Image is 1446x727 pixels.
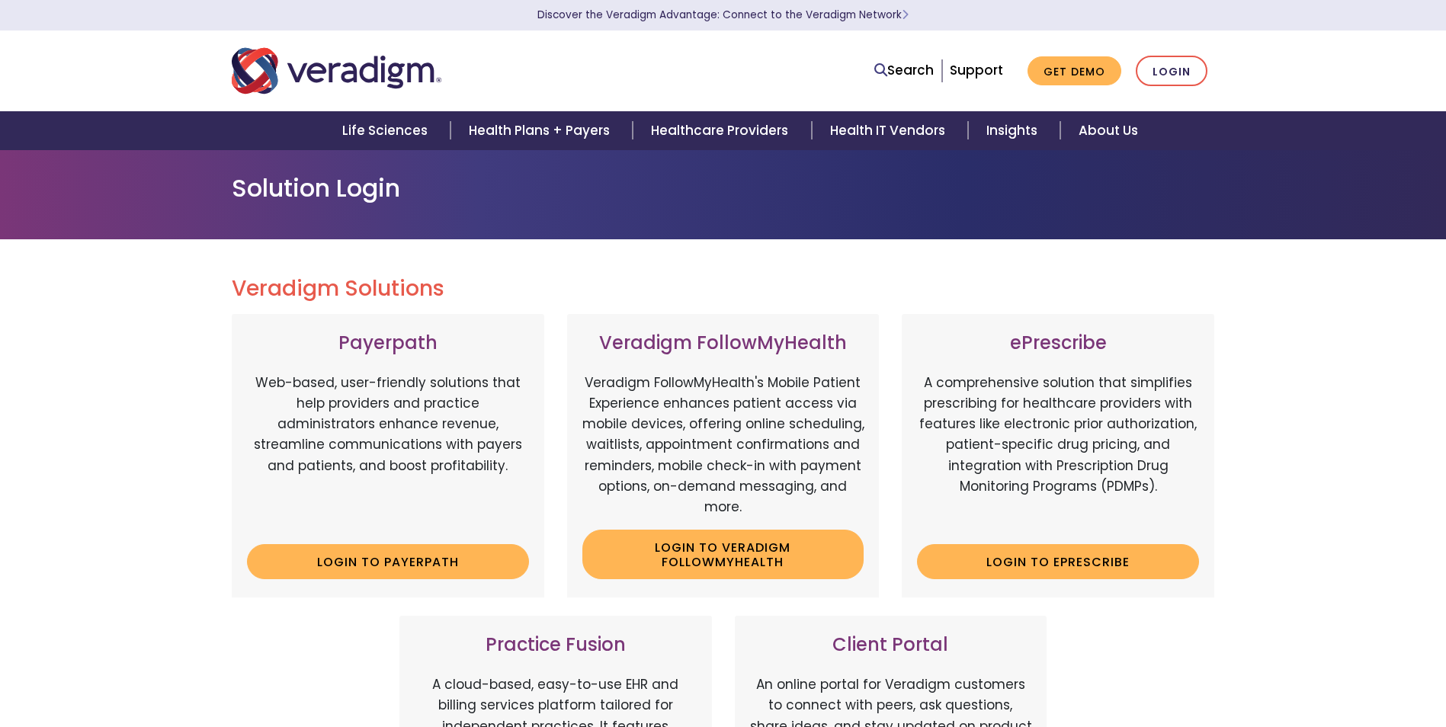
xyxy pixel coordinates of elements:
a: Login [1136,56,1207,87]
a: Support [950,61,1003,79]
a: Login to Veradigm FollowMyHealth [582,530,864,579]
a: Discover the Veradigm Advantage: Connect to the Veradigm NetworkLearn More [537,8,909,22]
a: Health IT Vendors [812,111,968,150]
p: Web-based, user-friendly solutions that help providers and practice administrators enhance revenu... [247,373,529,533]
p: Veradigm FollowMyHealth's Mobile Patient Experience enhances patient access via mobile devices, o... [582,373,864,517]
h3: Client Portal [750,634,1032,656]
a: Insights [968,111,1060,150]
a: Health Plans + Payers [450,111,633,150]
h3: Payerpath [247,332,529,354]
h2: Veradigm Solutions [232,276,1215,302]
a: Get Demo [1028,56,1121,86]
a: Life Sciences [324,111,450,150]
a: Login to Payerpath [247,544,529,579]
a: Search [874,60,934,81]
a: Healthcare Providers [633,111,811,150]
span: Learn More [902,8,909,22]
p: A comprehensive solution that simplifies prescribing for healthcare providers with features like ... [917,373,1199,533]
img: Veradigm logo [232,46,441,96]
a: Login to ePrescribe [917,544,1199,579]
a: About Us [1060,111,1156,150]
h3: ePrescribe [917,332,1199,354]
h3: Veradigm FollowMyHealth [582,332,864,354]
h1: Solution Login [232,174,1215,203]
h3: Practice Fusion [415,634,697,656]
